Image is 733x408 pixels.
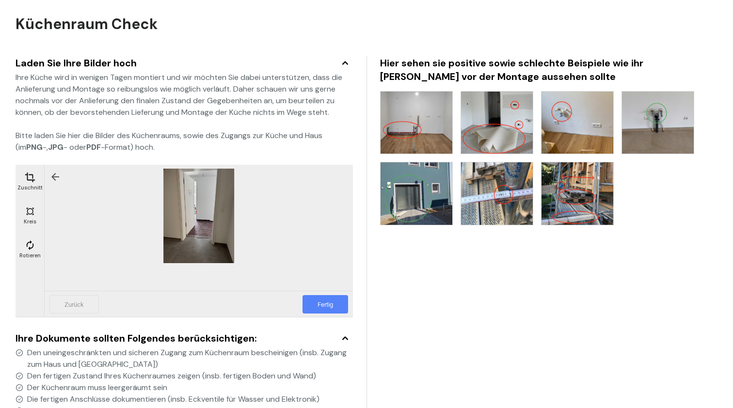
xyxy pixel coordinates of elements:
[542,92,613,154] img: /images/kpu/kpu-3.jpg
[48,142,64,152] strong: JPG
[381,162,452,224] img: /images/kpu/kpu-5.jpg
[26,142,43,152] strong: PNG
[27,393,353,405] span: Die fertigen Anschlüsse dokumentieren (insb. Eckventile für Wasser und Elektronik)
[16,72,353,153] div: Ihre Küche wird in wenigen Tagen montiert und wir möchten Sie dabei unterstützen, dass die Anlief...
[461,92,533,154] img: /images/kpu/kpu-2.jpg
[461,162,533,224] img: /images/kpu/kpu-6.jpg
[18,170,42,194] div: Zuschnitt
[27,347,353,370] span: Den uneingeschränkten und sicheren Zugang zum Küchenraum bescheinigen (insb. Zugang zum Haus und ...
[16,331,353,345] div: Ihre Dokumente sollten Folgendes berücksichtigen:
[86,142,101,152] strong: PDF
[18,204,42,228] div: Kreis
[27,370,353,382] span: Den fertigen Zustand Ihres Küchenraumes zeigen (insb. fertigen Boden und Wand)
[18,237,42,262] div: Rotieren
[16,56,353,70] div: Laden Sie Ihre Bilder hoch
[16,16,163,33] h2: Küchenraum Check
[622,92,694,154] img: /images/kpu/kpu-4.jpg
[49,171,61,183] div: Zurück
[381,92,452,154] img: /images/kpu/kpu-1.jpg
[380,56,717,83] div: Hier sehen sie positive sowie schlechte Beispiele wie ihr [PERSON_NAME] vor der Montage aussehen ...
[27,382,353,393] span: Der Küchenraum muss leergeräumt sein
[542,162,613,224] img: /images/kpu/kpu-7.jpg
